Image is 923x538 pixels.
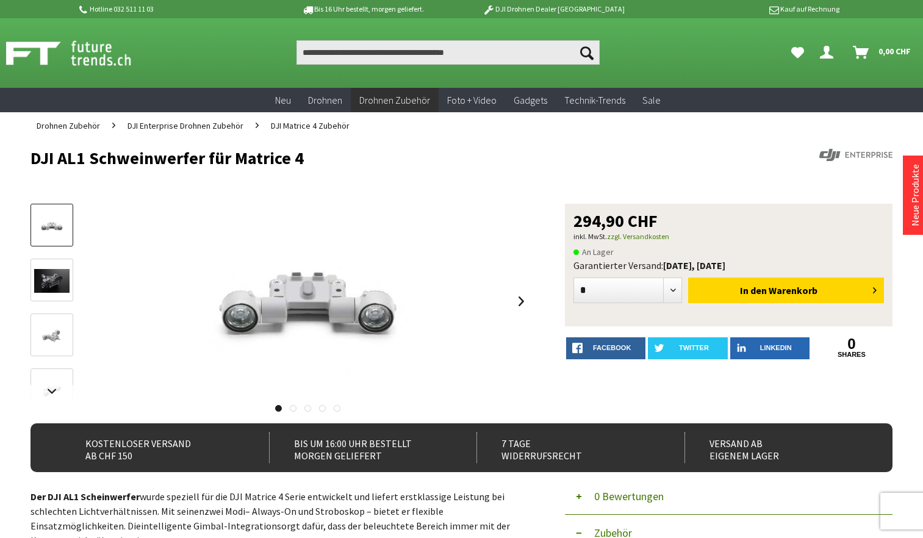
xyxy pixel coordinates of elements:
span: Drohnen Zubehör [37,120,100,131]
a: Meine Favoriten [785,40,810,65]
a: Neu [267,88,300,113]
p: Bis 16 Uhr bestellt, morgen geliefert. [268,2,458,16]
p: DJI Drohnen Dealer [GEOGRAPHIC_DATA] [458,2,648,16]
span: An Lager [573,245,614,259]
a: 0 [812,337,891,351]
img: DJI Enterprise [819,149,892,161]
img: Vorschau: DJI AL1 Schweinwerfer für Matrice 4 [34,214,70,238]
p: Hotline 032 511 11 03 [77,2,268,16]
span: Drohnen [308,94,342,106]
a: Sale [634,88,669,113]
img: Shop Futuretrends - zur Startseite wechseln [6,38,158,68]
a: Foto + Video [439,88,505,113]
span: Neu [275,94,291,106]
div: Garantierter Versand: [573,259,884,271]
span: Sale [642,94,661,106]
h1: DJI AL1 Schweinwerfer für Matrice 4 [31,149,720,167]
a: zzgl. Versandkosten [607,232,669,241]
button: 0 Bewertungen [565,478,892,515]
div: Bis um 16:00 Uhr bestellt Morgen geliefert [269,432,452,463]
span: Technik-Trends [564,94,625,106]
span: 0,00 CHF [878,41,911,61]
a: Dein Konto [815,40,843,65]
span: Foto + Video [447,94,497,106]
p: inkl. MwSt. [573,229,884,244]
span: twitter [679,344,709,351]
b: [DATE], [DATE] [663,259,725,271]
input: Produkt, Marke, Kategorie, EAN, Artikelnummer… [296,40,600,65]
a: DJI Enterprise Drohnen Zubehör [121,112,250,139]
a: DJI Matrice 4 Zubehör [265,112,356,139]
a: Drohnen Zubehör [351,88,439,113]
a: twitter [648,337,727,359]
span: Warenkorb [769,284,817,296]
strong: Der DJI AL1 Scheinwerfer [31,490,140,503]
img: DJI AL1 Schweinwerfer für Matrice 4 [162,204,454,399]
a: Drohnen [300,88,351,113]
a: shares [812,351,891,359]
span: LinkedIn [760,344,792,351]
button: In den Warenkorb [688,278,884,303]
button: Suchen [574,40,600,65]
span: In den [740,284,767,296]
div: Versand ab eigenem Lager [684,432,867,463]
a: Technik-Trends [556,88,634,113]
span: zwei Modi [204,505,245,517]
div: Kostenloser Versand ab CHF 150 [61,432,244,463]
span: Gadgets [514,94,547,106]
span: facebook [593,344,631,351]
span: DJI Matrice 4 Zubehör [271,120,350,131]
span: DJI Enterprise Drohnen Zubehör [127,120,243,131]
a: LinkedIn [730,337,810,359]
p: Kauf auf Rechnung [649,2,839,16]
a: facebook [566,337,645,359]
a: Neue Produkte [909,164,921,226]
span: intelligente Gimbal-Integration [141,520,277,532]
span: 294,90 CHF [573,212,658,229]
a: Gadgets [505,88,556,113]
a: Warenkorb [848,40,917,65]
div: 7 Tage Widerrufsrecht [476,432,659,463]
a: Drohnen Zubehör [31,112,106,139]
span: Drohnen Zubehör [359,94,430,106]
